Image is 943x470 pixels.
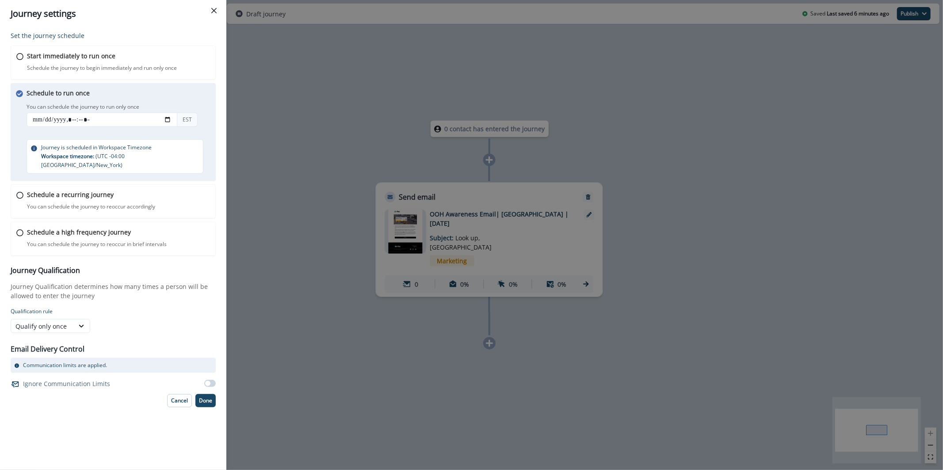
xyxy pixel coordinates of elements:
[27,203,155,211] p: You can schedule the journey to reoccur accordingly
[27,240,167,248] p: You can schedule the journey to reoccur in brief intervals
[11,344,84,354] p: Email Delivery Control
[41,152,95,160] span: Workspace timezone:
[195,394,216,407] button: Done
[27,103,139,111] p: You can schedule the journey to run only once
[11,31,216,40] p: Set the journey schedule
[167,394,192,407] button: Cancel
[27,51,115,61] p: Start immediately to run once
[27,64,177,72] p: Schedule the journey to begin immediately and run only once
[11,266,216,275] h3: Journey Qualification
[177,113,198,127] div: EST
[207,4,221,18] button: Close
[27,227,131,237] p: Schedule a high frequency journey
[171,398,188,404] p: Cancel
[23,379,110,388] p: Ignore Communication Limits
[199,398,212,404] p: Done
[15,322,69,331] div: Qualify only once
[27,88,90,98] p: Schedule to run once
[23,361,107,369] p: Communication limits are applied.
[27,190,114,199] p: Schedule a recurring journey
[11,7,216,20] div: Journey settings
[41,143,199,170] p: Journey is scheduled in Workspace Timezone ( UTC -04:00 [GEOGRAPHIC_DATA]/New_York )
[11,282,216,300] p: Journey Qualification determines how many times a person will be allowed to enter the journey
[11,307,216,315] p: Qualification rule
